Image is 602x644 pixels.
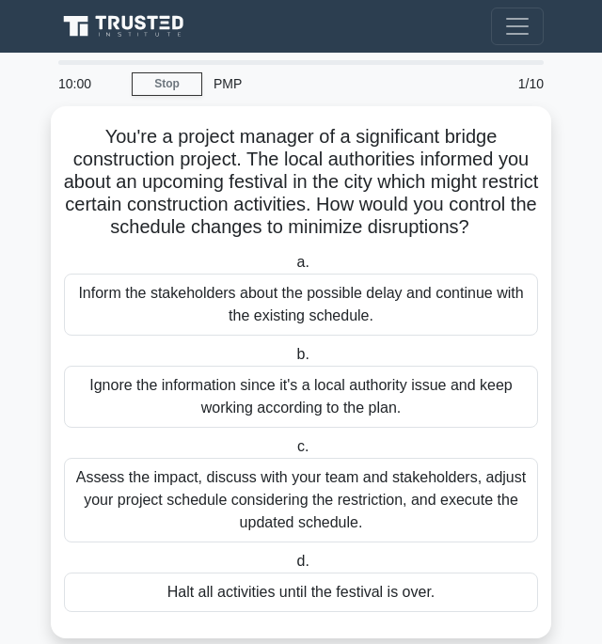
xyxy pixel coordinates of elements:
div: 1/10 [470,65,555,102]
button: Toggle navigation [491,8,544,45]
span: c. [297,438,309,454]
span: b. [297,346,309,362]
div: Ignore the information since it's a local authority issue and keep working according to the plan. [64,366,538,428]
span: a. [297,254,309,270]
div: 10:00 [47,65,132,102]
div: Assess the impact, discuss with your team and stakeholders, adjust your project schedule consider... [64,458,538,542]
span: d. [297,553,309,569]
div: Halt all activities until the festival is over. [64,573,538,612]
div: PMP [202,65,470,102]
div: Inform the stakeholders about the possible delay and continue with the existing schedule. [64,274,538,336]
h5: You're a project manager of a significant bridge construction project. The local authorities info... [62,125,540,240]
a: Stop [132,72,202,96]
